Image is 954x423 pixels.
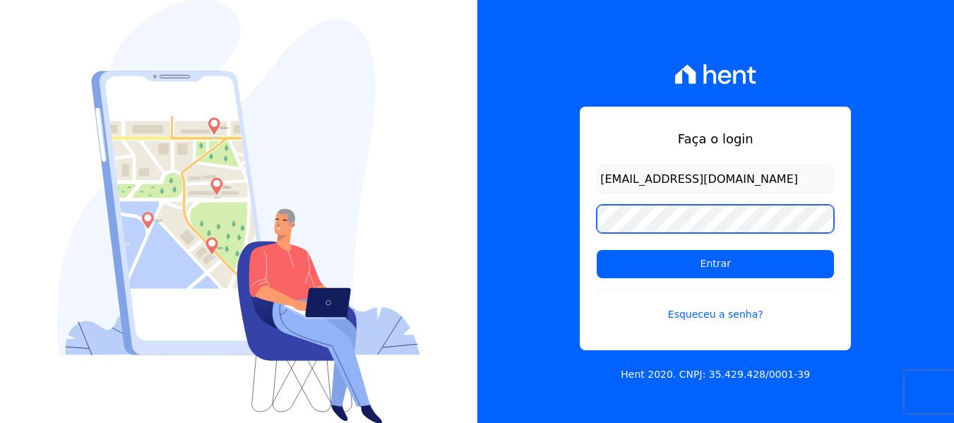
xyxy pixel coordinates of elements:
[597,290,834,322] a: Esqueceu a senha?
[597,250,834,278] input: Entrar
[597,165,834,193] input: Email
[621,367,810,382] p: Hent 2020. CNPJ: 35.429.428/0001-39
[597,129,834,148] h1: Faça o login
